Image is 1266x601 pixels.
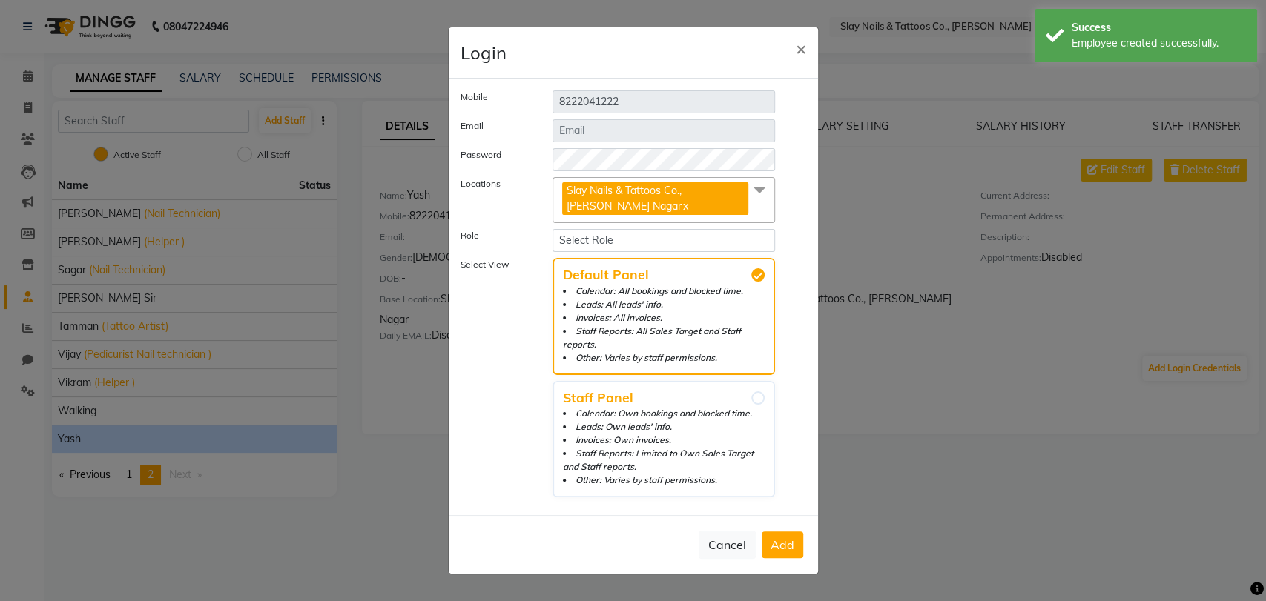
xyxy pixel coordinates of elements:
[461,39,507,66] h4: Login
[1072,20,1246,36] div: Success
[449,258,541,497] label: Select View
[563,298,765,311] li: Leads: All leads' info.
[563,447,765,474] li: Staff Reports: Limited to Own Sales Target and Staff reports.
[682,199,688,213] a: x
[563,311,765,325] li: Invoices: All invoices.
[449,119,541,136] label: Email
[784,27,818,69] button: Close
[449,90,541,107] label: Mobile
[563,474,765,487] li: Other: Varies by staff permissions.
[449,148,541,165] label: Password
[796,37,806,59] span: ×
[1072,36,1246,51] div: Employee created successfully.
[563,420,765,434] li: Leads: Own leads' info.
[699,531,756,559] button: Cancel
[563,434,765,447] li: Invoices: Own invoices.
[563,407,765,420] li: Calendar: Own bookings and blocked time.
[563,391,765,405] span: Staff Panel
[553,119,776,142] input: Email
[449,229,541,246] label: Role
[563,325,765,351] li: Staff Reports: All Sales Target and Staff reports.
[563,285,765,298] li: Calendar: All bookings and blocked time.
[449,177,541,218] label: Locations
[751,391,765,405] input: Staff PanelCalendar: Own bookings and blocked time.Leads: Own leads' info.Invoices: Own invoices....
[553,90,776,113] input: Mobile
[771,537,794,552] span: Add
[751,268,765,282] input: Default PanelCalendar: All bookings and blocked time.Leads: All leads' info.Invoices: All invoice...
[762,531,803,558] button: Add
[563,351,765,365] li: Other: Varies by staff permissions.
[567,184,682,213] span: Slay Nails & Tattoos Co., [PERSON_NAME] Nagar
[563,268,765,282] span: Default Panel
